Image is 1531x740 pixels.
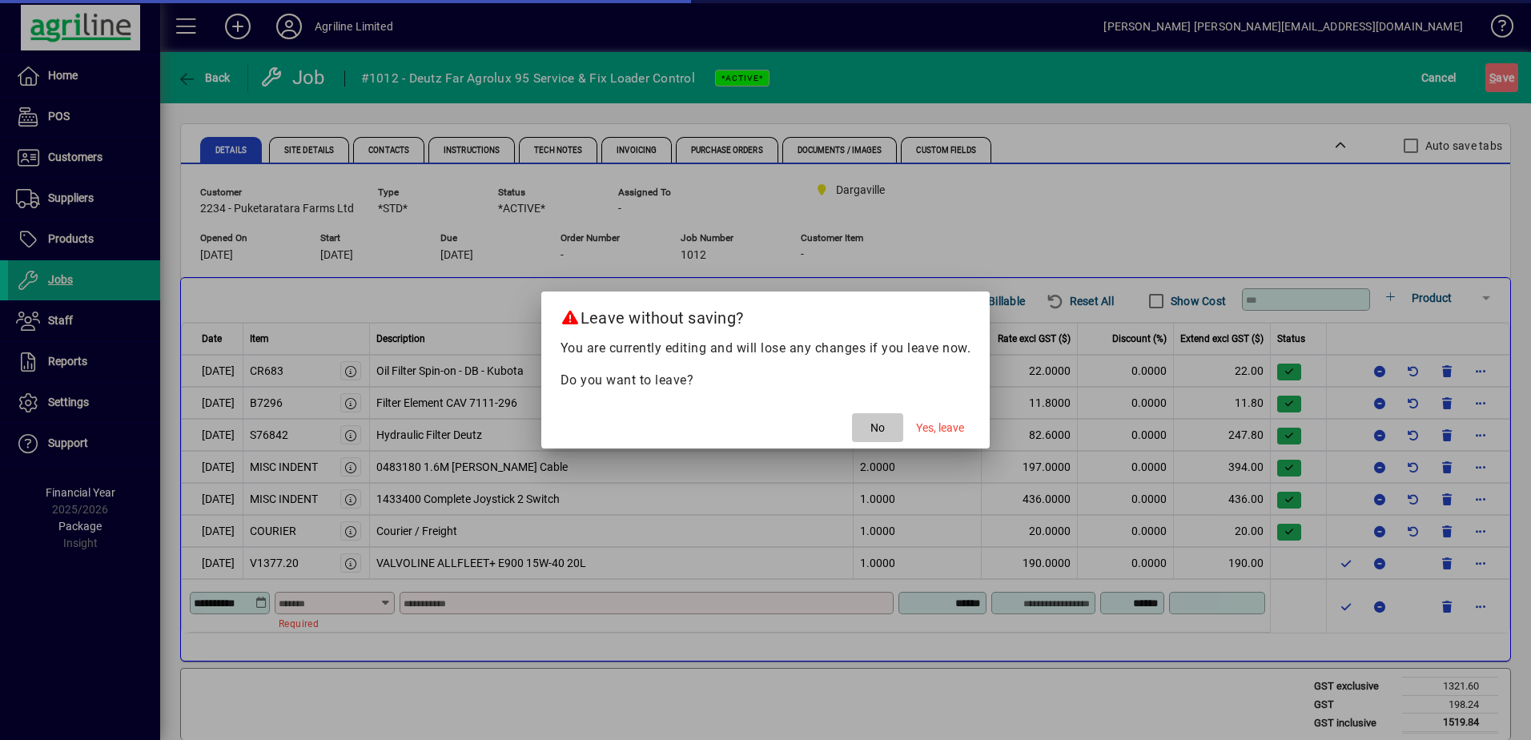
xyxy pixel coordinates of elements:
[561,371,971,390] p: Do you want to leave?
[870,420,885,436] span: No
[541,292,991,338] h2: Leave without saving?
[910,413,970,442] button: Yes, leave
[561,339,971,358] p: You are currently editing and will lose any changes if you leave now.
[916,420,964,436] span: Yes, leave
[852,413,903,442] button: No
